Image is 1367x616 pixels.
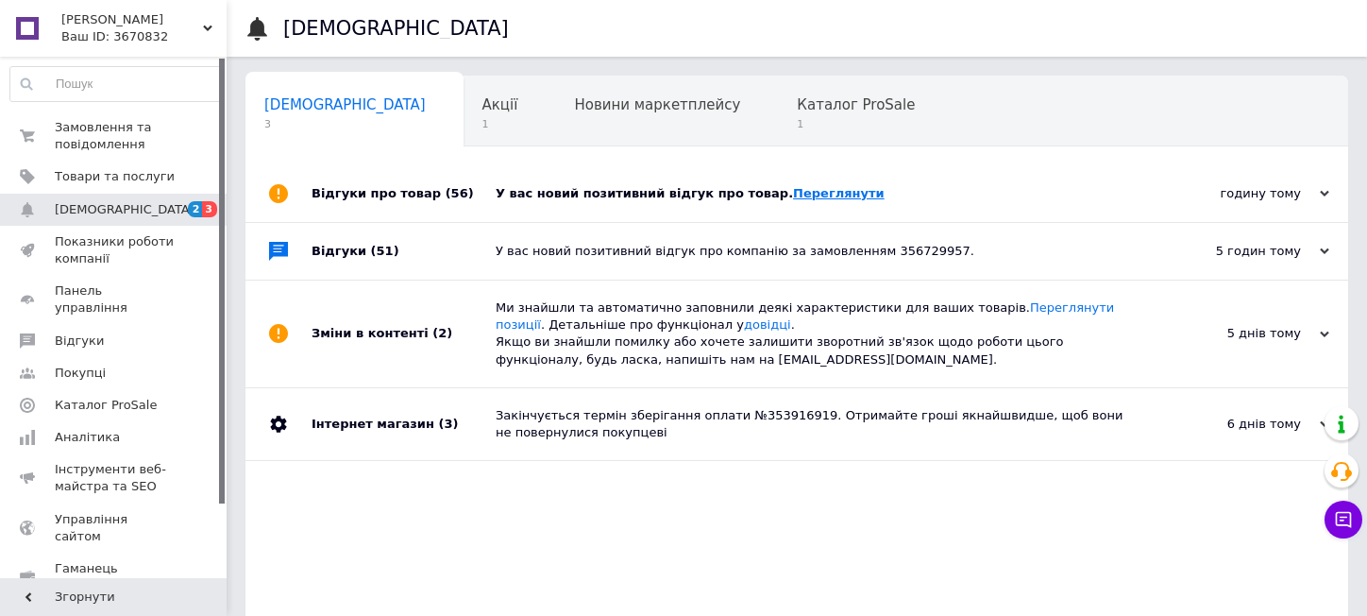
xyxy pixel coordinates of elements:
[283,17,509,40] h1: [DEMOGRAPHIC_DATA]
[10,67,222,101] input: Пошук
[482,117,518,131] span: 1
[55,333,104,350] span: Відгуки
[312,388,496,460] div: Інтернет магазин
[744,317,791,332] a: довідці
[55,461,175,495] span: Інструменти веб-майстра та SEO
[55,397,157,414] span: Каталог ProSale
[312,165,496,222] div: Відгуки про товар
[574,96,740,113] span: Новини маркетплейсу
[496,407,1140,441] div: Закінчується термін зберігання оплати №353916919. Отримайте гроші якнайшвидше, щоб вони не поверн...
[371,244,399,258] span: (51)
[264,96,426,113] span: [DEMOGRAPHIC_DATA]
[55,429,120,446] span: Аналітика
[312,281,496,387] div: Зміни в контенті
[446,186,474,200] span: (56)
[61,28,227,45] div: Ваш ID: 3670832
[438,417,458,431] span: (3)
[188,201,203,217] span: 2
[1140,243,1329,260] div: 5 годин тому
[55,365,106,382] span: Покупці
[55,119,175,153] span: Замовлення та повідомлення
[482,96,518,113] span: Акції
[61,11,203,28] span: Єврошоп
[55,233,175,267] span: Показники роботи компанії
[55,282,175,317] span: Панель управління
[264,117,426,131] span: 3
[55,560,175,594] span: Гаманець компанії
[496,185,1140,202] div: У вас новий позитивний відгук про товар.
[496,299,1140,368] div: Ми знайшли та автоматично заповнили деякі характеристики для ваших товарів. . Детальніше про функ...
[202,201,217,217] span: 3
[797,96,915,113] span: Каталог ProSale
[1140,416,1329,433] div: 6 днів тому
[432,326,452,340] span: (2)
[496,243,1140,260] div: У вас новий позитивний відгук про компанію за замовленням 356729957.
[55,201,194,218] span: [DEMOGRAPHIC_DATA]
[312,223,496,280] div: Відгуки
[793,186,885,200] a: Переглянути
[1325,501,1362,539] button: Чат з покупцем
[1140,185,1329,202] div: годину тому
[55,168,175,185] span: Товари та послуги
[797,117,915,131] span: 1
[55,511,175,545] span: Управління сайтом
[1140,325,1329,342] div: 5 днів тому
